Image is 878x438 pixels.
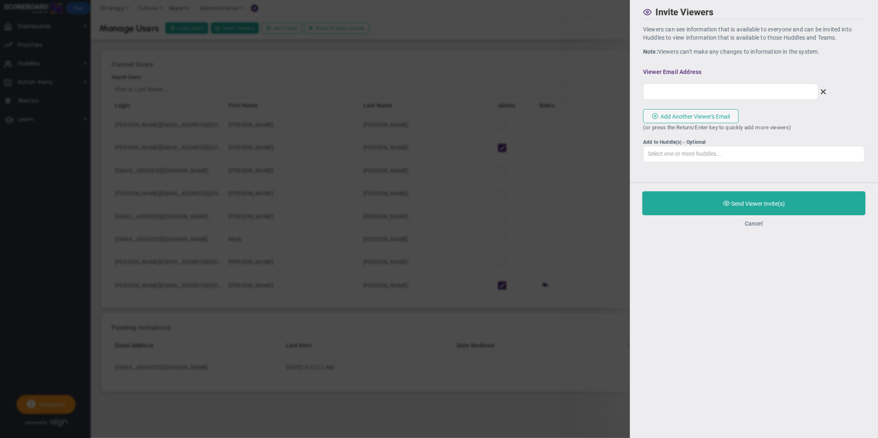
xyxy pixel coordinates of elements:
strong: Note: [643,48,658,55]
button: Send Viewer Invite(s) [642,191,866,215]
p: Viewers can see information that is available to everyone and can be invited into Huddles to view... [643,25,865,42]
p: Viewers can't make any changes to information in the system. [643,48,865,56]
button: Cancel [745,220,763,227]
span: Invite Viewers [656,7,713,17]
input: Add to Huddle(s) - Optional [644,146,864,161]
button: Add Another Viewer's Email [643,109,739,123]
div: Select one or more Huddles... The invited Viewer(s) will be added to the Huddle as a Viewer. [643,139,865,145]
span: Send Viewer Invite(s) [731,200,785,207]
span: (or press the Return/Enter key to quickly add more viewers) [643,124,791,131]
span: Viewer Email Address [643,68,771,76]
